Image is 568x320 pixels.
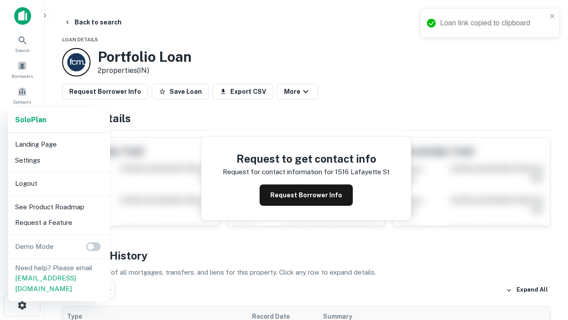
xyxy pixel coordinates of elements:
[440,18,547,28] div: Loan link copied to clipboard
[12,176,106,192] li: Logout
[12,136,106,152] li: Landing Page
[15,263,103,294] p: Need help? Please email
[12,152,106,168] li: Settings
[549,12,556,21] button: close
[15,115,46,125] a: SoloPlan
[15,116,46,124] strong: Solo Plan
[12,215,106,231] li: Request a Feature
[12,241,57,252] p: Demo Mode
[12,199,106,215] li: See Product Roadmap
[524,220,568,263] iframe: Chat Widget
[15,274,76,292] a: [EMAIL_ADDRESS][DOMAIN_NAME]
